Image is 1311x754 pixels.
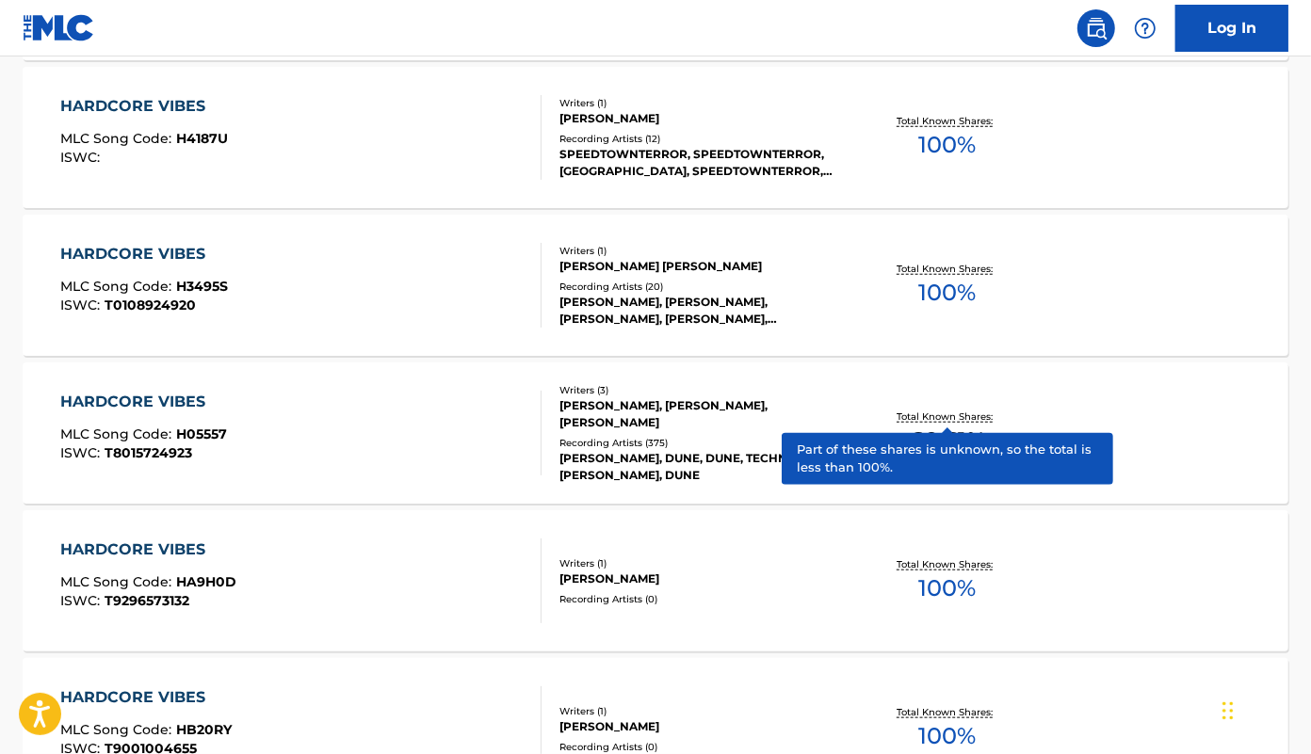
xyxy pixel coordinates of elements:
[60,95,228,118] div: HARDCORE VIBES
[60,538,236,561] div: HARDCORE VIBES
[559,556,842,570] div: Writers ( 1 )
[1134,17,1157,40] img: help
[1077,9,1115,47] a: Public Search
[559,383,842,397] div: Writers ( 3 )
[60,573,176,590] span: MLC Song Code :
[918,571,976,605] span: 100 %
[559,132,842,146] div: Recording Artists ( 12 )
[176,573,236,590] span: HA9H0D
[23,215,1288,356] a: HARDCORE VIBESMLC Song Code:H3495SISWC:T0108924920Writers (1)[PERSON_NAME] [PERSON_NAME]Recording...
[559,397,842,431] div: [PERSON_NAME], [PERSON_NAME], [PERSON_NAME]
[23,362,1288,504] a: HARDCORE VIBESMLC Song Code:H05557ISWC:T8015724923Writers (3)[PERSON_NAME], [PERSON_NAME], [PERSO...
[559,294,842,328] div: [PERSON_NAME], [PERSON_NAME], [PERSON_NAME], [PERSON_NAME], [PERSON_NAME]
[559,280,842,294] div: Recording Artists ( 20 )
[60,444,105,461] span: ISWC :
[60,130,176,147] span: MLC Song Code :
[910,424,985,457] span: 60.61 %
[1217,664,1311,754] iframe: Chat Widget
[559,110,842,127] div: [PERSON_NAME]
[105,444,192,461] span: T8015724923
[918,719,976,753] span: 100 %
[918,276,976,310] span: 100 %
[559,244,842,258] div: Writers ( 1 )
[559,258,842,275] div: [PERSON_NAME] [PERSON_NAME]
[559,96,842,110] div: Writers ( 1 )
[897,114,997,128] p: Total Known Shares:
[60,297,105,313] span: ISWC :
[918,128,976,162] span: 100 %
[23,510,1288,651] a: HARDCORE VIBESMLC Song Code:HA9H0DISWC:T9296573132Writers (1)[PERSON_NAME]Recording Artists (0)To...
[176,278,228,295] span: H3495S
[559,740,842,754] div: Recording Artists ( 0 )
[176,721,232,738] span: HB20RY
[559,436,842,450] div: Recording Artists ( 375 )
[1085,17,1108,40] img: search
[60,721,176,738] span: MLC Song Code :
[60,278,176,295] span: MLC Song Code :
[60,592,105,609] span: ISWC :
[1126,9,1164,47] div: Help
[1222,682,1234,739] div: Drag
[60,149,105,166] span: ISWC :
[176,130,228,147] span: H4187U
[559,450,842,484] div: [PERSON_NAME], DUNE, DUNE, TECHNO, DUNE, [PERSON_NAME], DUNE
[559,592,842,606] div: Recording Artists ( 0 )
[559,718,842,735] div: [PERSON_NAME]
[23,67,1288,208] a: HARDCORE VIBESMLC Song Code:H4187UISWC:Writers (1)[PERSON_NAME]Recording Artists (12)SPEEDTOWNTER...
[559,704,842,718] div: Writers ( 1 )
[60,425,176,442] span: MLC Song Code :
[176,425,227,442] span: H05557
[897,557,997,571] p: Total Known Shares:
[559,146,842,180] div: SPEEDTOWNTERROR, SPEEDTOWNTERROR, [GEOGRAPHIC_DATA], SPEEDTOWNTERROR, SPEEDTOWNTERROR
[1175,5,1288,52] a: Log In
[60,243,228,265] div: HARDCORE VIBES
[897,409,997,424] p: Total Known Shares:
[60,686,232,709] div: HARDCORE VIBES
[897,262,997,276] p: Total Known Shares:
[105,297,196,313] span: T0108924920
[105,592,189,609] span: T9296573132
[60,391,227,413] div: HARDCORE VIBES
[559,570,842,587] div: [PERSON_NAME]
[897,705,997,719] p: Total Known Shares:
[23,14,95,41] img: MLC Logo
